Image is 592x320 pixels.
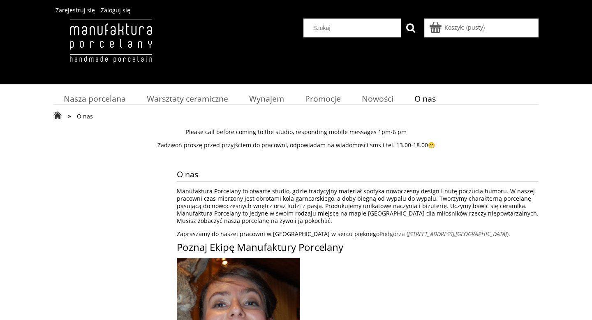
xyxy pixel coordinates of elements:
[177,188,539,225] p: Manufaktura Porcelany to otwarte studio, gdzie tradycyjny materiał spotyka nowoczesny design i nu...
[362,93,393,104] span: Nowości
[64,93,126,104] span: Nasza porcelana
[101,6,130,14] a: Zaloguj się
[404,90,446,107] a: O nas
[430,23,485,31] a: Produkty w koszyku 0. Przejdź do koszyka
[456,230,507,238] em: [GEOGRAPHIC_DATA]
[401,19,420,37] button: Szukaj
[53,19,168,80] img: Manufaktura Porcelany
[408,230,456,238] em: [STREET_ADDRESS],
[414,93,436,104] span: O nas
[295,90,351,107] a: Promocje
[351,90,404,107] a: Nowości
[55,6,95,14] a: Zarejestruj się
[53,128,539,136] p: Please call before coming to the studio, responding mobile messages 1pm-6 pm
[444,23,465,31] span: Koszyk:
[177,230,539,238] p: Zapraszamy do naszej pracowni w [GEOGRAPHIC_DATA] w sercu pięknego
[177,167,539,181] span: O nas
[136,90,239,107] a: Warsztaty ceramiczne
[379,230,510,238] a: Podgórza ([STREET_ADDRESS],[GEOGRAPHIC_DATA]).
[466,23,485,31] b: (pusty)
[307,19,402,37] input: Szukaj w sklepie
[239,90,295,107] a: Wynajem
[147,93,228,104] span: Warsztaty ceramiczne
[53,90,136,107] a: Nasza porcelana
[177,240,343,254] span: Poznaj Ekipę Manufaktury Porcelany
[68,111,71,121] span: »
[77,112,93,120] span: O nas
[53,141,539,149] p: Zadzwoń proszę przed przyjściem do pracowni, odpowiadam na wiadomosci sms i tel. 13.00-18.00😁
[305,93,341,104] span: Promocje
[249,93,284,104] span: Wynajem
